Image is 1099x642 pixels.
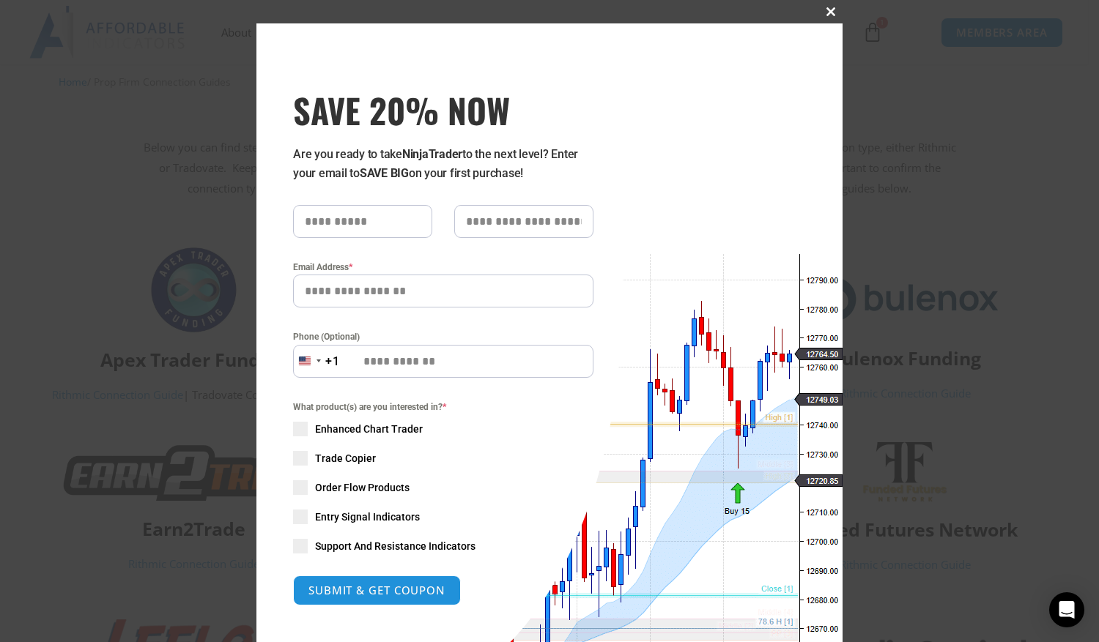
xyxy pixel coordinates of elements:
div: +1 [325,352,340,371]
label: Entry Signal Indicators [293,510,593,524]
span: What product(s) are you interested in? [293,400,593,414]
label: Support And Resistance Indicators [293,539,593,553]
strong: NinjaTrader [402,147,462,161]
label: Phone (Optional) [293,329,593,344]
p: Are you ready to take to the next level? Enter your email to on your first purchase! [293,145,593,183]
span: Entry Signal Indicators [315,510,420,524]
button: SUBMIT & GET COUPON [293,575,461,605]
h3: SAVE 20% NOW [293,89,593,130]
label: Email Address [293,260,593,275]
button: Selected country [293,345,340,378]
span: Trade Copier [315,451,376,466]
label: Order Flow Products [293,480,593,495]
label: Trade Copier [293,451,593,466]
span: Enhanced Chart Trader [315,422,423,436]
strong: SAVE BIG [360,166,409,180]
span: Order Flow Products [315,480,410,495]
div: Open Intercom Messenger [1049,592,1084,627]
span: Support And Resistance Indicators [315,539,476,553]
label: Enhanced Chart Trader [293,422,593,436]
